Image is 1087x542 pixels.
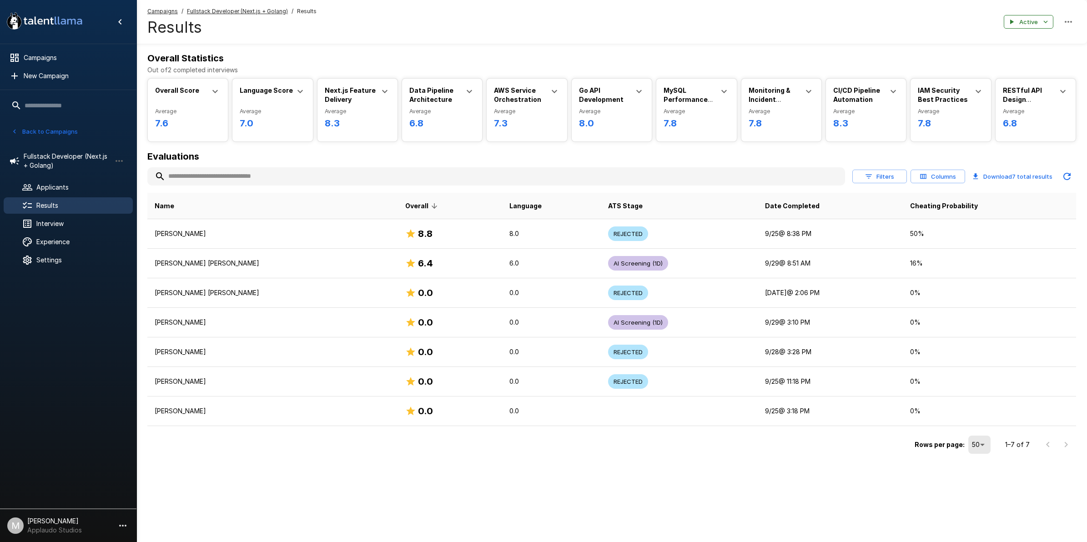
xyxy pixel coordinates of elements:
button: Download7 total results [969,167,1056,186]
span: REJECTED [608,377,648,386]
p: Out of 2 completed interviews [147,65,1076,75]
b: Go API Development [579,86,624,103]
span: AI Screening (1D) [608,259,668,268]
p: [PERSON_NAME] [155,377,391,386]
p: 6.0 [509,259,594,268]
b: Overall Score [155,86,199,94]
b: Evaluations [147,151,199,162]
b: Overall Statistics [147,53,224,64]
h6: 7.8 [749,116,814,130]
span: Average [664,107,729,116]
b: Language Score [240,86,293,94]
span: AI Screening (1D) [608,318,668,327]
h6: 6.4 [418,256,433,271]
h6: 8.3 [833,116,899,130]
span: REJECTED [608,289,648,297]
span: Average [494,107,559,116]
span: Name [155,201,174,211]
b: Next.js Feature Delivery [325,86,376,103]
p: [PERSON_NAME] [155,229,391,238]
span: ATS Stage [608,201,643,211]
span: REJECTED [608,348,648,356]
td: [DATE] @ 2:06 PM [758,278,903,308]
p: 50 % [910,229,1069,238]
p: 1–7 of 7 [1005,440,1030,449]
h6: 0.0 [418,286,433,300]
button: Columns [911,170,965,184]
h6: 0.0 [418,345,433,359]
td: 9/25 @ 11:18 PM [758,367,903,396]
p: [PERSON_NAME] [PERSON_NAME] [155,288,391,297]
h6: 6.8 [409,116,475,130]
b: Monitoring & Incident Response [749,86,790,112]
h6: 0.0 [418,404,433,418]
p: 0.0 [509,288,594,297]
p: [PERSON_NAME] [155,347,391,356]
span: Average [833,107,899,116]
p: 8.0 [509,229,594,238]
p: 16 % [910,259,1069,268]
p: 0 % [910,377,1069,386]
span: Average [749,107,814,116]
p: 0.0 [509,377,594,386]
b: AWS Service Orchestration [494,86,541,103]
h6: 8.0 [579,116,644,130]
h6: 8.3 [325,116,390,130]
span: Date Completed [765,201,820,211]
p: 0 % [910,318,1069,327]
p: [PERSON_NAME] [PERSON_NAME] [155,259,391,268]
span: Results [297,7,317,16]
b: RESTful API Design Standards [1003,86,1042,112]
h6: 7.6 [155,116,221,130]
b: MySQL Performance Optimization [664,86,713,112]
button: Active [1004,15,1053,29]
span: Average [325,107,390,116]
span: / [292,7,293,16]
h6: 7.8 [664,116,729,130]
p: 0.0 [509,318,594,327]
button: Updated Today - 10:59 AM [1058,167,1076,186]
span: / [181,7,183,16]
p: Rows per page: [915,440,965,449]
h6: 0.0 [418,374,433,389]
p: [PERSON_NAME] [155,318,391,327]
span: Average [1003,107,1068,116]
p: 0.0 [509,406,594,416]
td: 9/28 @ 3:28 PM [758,337,903,367]
p: 0 % [910,406,1069,416]
span: Average [579,107,644,116]
span: Cheating Probability [910,201,978,211]
td: 9/29 @ 8:51 AM [758,249,903,278]
td: 9/29 @ 3:10 PM [758,308,903,337]
u: Fullstack Developer (Next.js + Golang) [187,8,288,15]
span: Average [918,107,983,116]
b: CI/CD Pipeline Automation [833,86,880,103]
h6: 7.8 [918,116,983,130]
b: IAM Security Best Practices [918,86,968,103]
h6: 0.0 [418,315,433,330]
h6: 6.8 [1003,116,1068,130]
u: Campaigns [147,8,178,15]
span: Average [155,107,221,116]
span: Overall [405,201,440,211]
p: [PERSON_NAME] [155,406,391,416]
span: Language [509,201,542,211]
h4: Results [147,18,317,37]
p: 0 % [910,288,1069,297]
p: 0.0 [509,347,594,356]
td: 9/25 @ 8:38 PM [758,219,903,249]
span: Average [409,107,475,116]
span: REJECTED [608,230,648,238]
b: Data Pipeline Architecture [409,86,453,103]
div: 50 [968,436,991,454]
h6: 7.3 [494,116,559,130]
h6: 8.8 [418,226,433,241]
td: 9/25 @ 3:18 PM [758,396,903,426]
button: Filters [852,170,907,184]
h6: 7.0 [240,116,305,130]
span: Average [240,107,305,116]
p: 0 % [910,347,1069,356]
